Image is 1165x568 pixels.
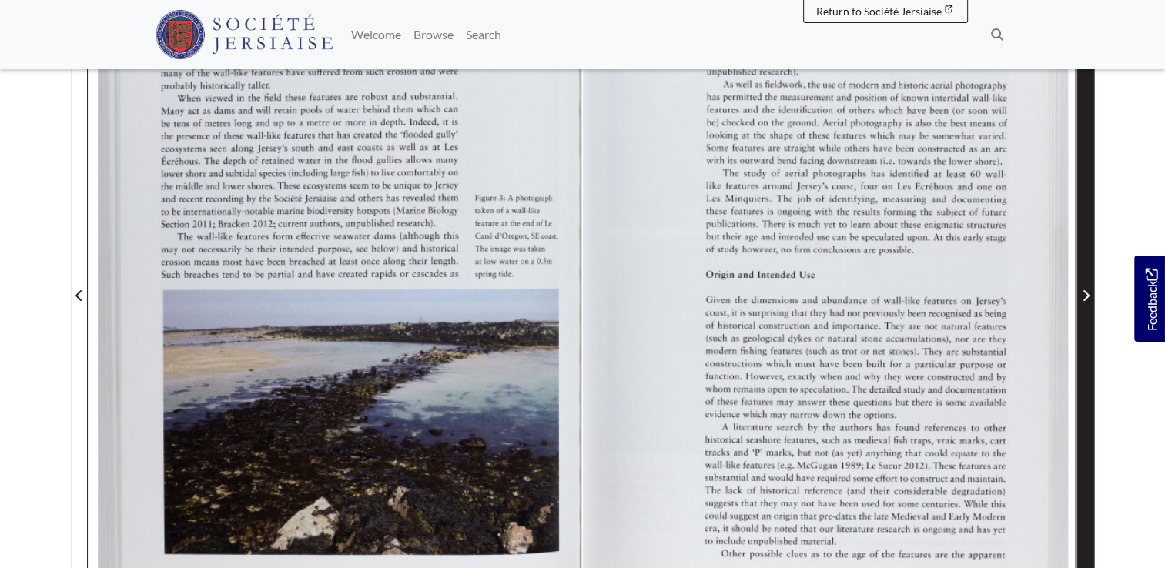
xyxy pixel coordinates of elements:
a: Search [460,19,507,50]
a: Browse [407,19,460,50]
a: Would you like to provide feedback? [1134,256,1165,342]
span: Feedback [1142,269,1160,331]
span: Return to Société Jersiaise [816,5,942,18]
img: Société Jersiaise [156,10,333,59]
a: Société Jersiaise logo [156,6,333,63]
a: Welcome [345,19,407,50]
